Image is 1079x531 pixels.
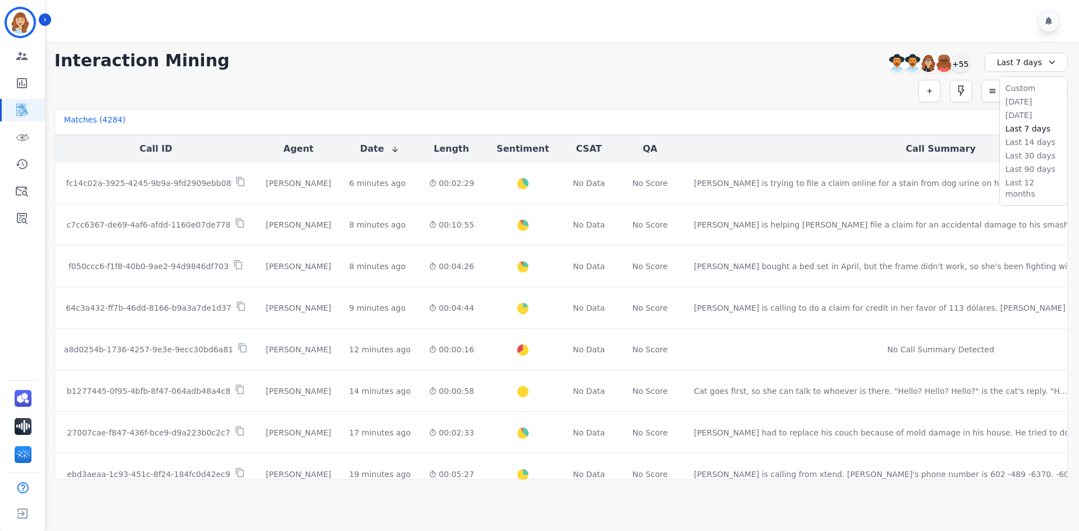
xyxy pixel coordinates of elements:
[349,344,410,355] div: 12 minutes ago
[360,142,400,156] button: Date
[632,469,668,480] div: No Score
[572,469,606,480] div: No Data
[429,178,474,189] div: 00:02:29
[1005,110,1062,121] li: [DATE]
[1005,137,1062,148] li: Last 14 days
[55,51,230,71] h1: Interaction Mining
[572,385,606,397] div: No Data
[266,261,331,272] div: [PERSON_NAME]
[429,344,474,355] div: 00:00:16
[66,219,230,230] p: c7cc6367-de69-4af6-afdd-1160e07de778
[69,261,229,272] p: f050ccc6-f1f8-40b0-9ae2-94d9846df703
[67,385,230,397] p: b1277445-0f95-4bfb-8f47-064adb48a4c8
[349,261,406,272] div: 8 minutes ago
[906,142,976,156] button: Call Summary
[429,219,474,230] div: 00:10:55
[266,385,331,397] div: [PERSON_NAME]
[66,302,231,314] p: 64c3a432-ff7b-46dd-8166-b9a3a7de1d37
[632,302,668,314] div: No Score
[985,53,1068,72] div: Last 7 days
[349,302,406,314] div: 9 minutes ago
[349,219,406,230] div: 8 minutes ago
[1005,164,1062,175] li: Last 90 days
[429,469,474,480] div: 00:05:27
[1005,150,1062,161] li: Last 30 days
[572,302,606,314] div: No Data
[64,114,126,130] div: Matches ( 4284 )
[572,219,606,230] div: No Data
[694,385,1067,397] div: Cat goes first, so she can talk to whoever is there. "Hello? Hello? Hello?" is the cat's reply. "...
[632,385,668,397] div: No Score
[429,385,474,397] div: 00:00:58
[632,261,668,272] div: No Score
[497,142,549,156] button: Sentiment
[266,178,331,189] div: [PERSON_NAME]
[632,344,668,355] div: No Score
[576,142,602,156] button: CSAT
[67,469,230,480] p: ebd3aeaa-1c93-451c-8f24-184fc0d42ec9
[429,261,474,272] div: 00:04:26
[429,302,474,314] div: 00:04:44
[349,469,410,480] div: 19 minutes ago
[266,469,331,480] div: [PERSON_NAME]
[266,302,331,314] div: [PERSON_NAME]
[572,344,606,355] div: No Data
[951,54,970,73] div: +55
[429,427,474,438] div: 00:02:33
[266,427,331,438] div: [PERSON_NAME]
[67,427,230,438] p: 27007cae-f847-436f-bce9-d9a223b0c2c7
[632,219,668,230] div: No Score
[349,178,406,189] div: 6 minutes ago
[139,142,172,156] button: Call ID
[266,344,331,355] div: [PERSON_NAME]
[434,142,469,156] button: Length
[643,142,658,156] button: QA
[7,9,34,36] img: Bordered avatar
[266,219,331,230] div: [PERSON_NAME]
[64,344,233,355] p: a8d0254b-1736-4257-9e3e-9ecc30bd6a81
[572,261,606,272] div: No Data
[632,178,668,189] div: No Score
[572,427,606,438] div: No Data
[1005,177,1062,199] li: Last 12 months
[1005,96,1062,107] li: [DATE]
[349,385,410,397] div: 14 minutes ago
[349,427,410,438] div: 17 minutes ago
[1005,83,1062,94] li: Custom
[1005,123,1062,134] li: Last 7 days
[66,178,231,189] p: fc14c02a-3925-4245-9b9a-9fd2909ebb08
[283,142,314,156] button: Agent
[632,427,668,438] div: No Score
[572,178,606,189] div: No Data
